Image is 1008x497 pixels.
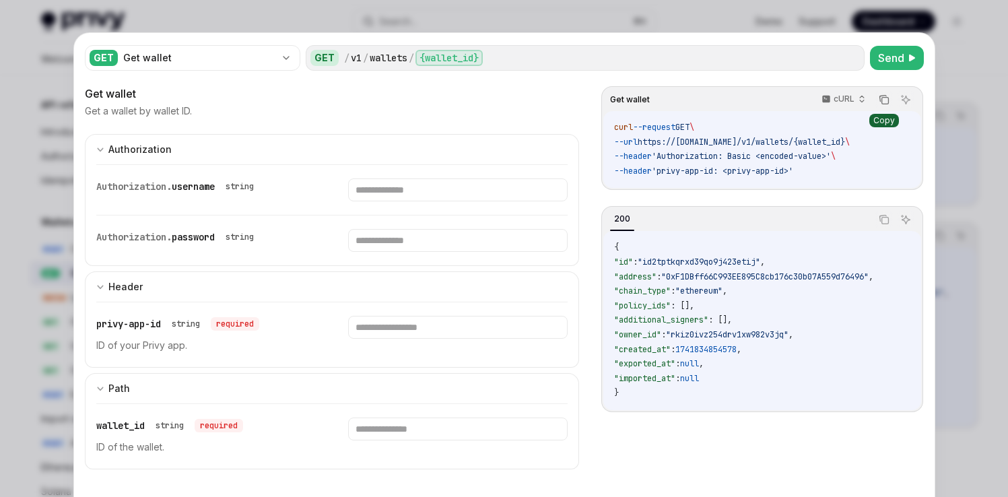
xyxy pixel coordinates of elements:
[675,373,680,384] span: :
[195,419,243,432] div: required
[108,141,172,158] div: Authorization
[737,344,741,355] span: ,
[96,231,172,243] span: Authorization.
[690,122,694,133] span: \
[814,88,871,111] button: cURL
[123,51,275,65] div: Get wallet
[96,418,243,434] div: wallet_id
[415,50,483,66] div: {wallet_id}
[108,380,130,397] div: Path
[661,329,666,340] span: :
[788,329,793,340] span: ,
[85,86,580,102] div: Get wallet
[85,104,192,118] p: Get a wallet by wallet ID.
[633,122,675,133] span: --request
[96,420,145,432] span: wallet_id
[409,51,414,65] div: /
[652,166,793,176] span: 'privy-app-id: <privy-app-id>'
[870,46,924,70] button: Send
[760,257,765,267] span: ,
[614,344,671,355] span: "created_at"
[869,271,873,282] span: ,
[614,242,619,253] span: {
[633,257,638,267] span: :
[90,50,118,66] div: GET
[671,344,675,355] span: :
[675,286,723,296] span: "ethereum"
[897,211,914,228] button: Ask AI
[96,178,259,195] div: Authorization.username
[614,166,652,176] span: --header
[108,279,143,295] div: Header
[96,180,172,193] span: Authorization.
[671,286,675,296] span: :
[610,211,634,227] div: 200
[211,317,259,331] div: required
[614,137,638,147] span: --url
[370,51,407,65] div: wallets
[310,50,339,66] div: GET
[363,51,368,65] div: /
[344,51,349,65] div: /
[96,337,316,354] p: ID of your Privy app.
[614,122,633,133] span: curl
[614,286,671,296] span: "chain_type"
[831,151,836,162] span: \
[85,134,580,164] button: expand input section
[172,231,215,243] span: password
[869,114,899,127] div: Copy
[614,387,619,398] span: }
[351,51,362,65] div: v1
[614,329,661,340] span: "owner_id"
[614,271,657,282] span: "address"
[878,50,904,66] span: Send
[675,122,690,133] span: GET
[875,211,893,228] button: Copy the contents from the code block
[897,91,914,108] button: Ask AI
[610,94,650,105] span: Get wallet
[657,271,661,282] span: :
[638,137,845,147] span: https://[DOMAIN_NAME]/v1/wallets/{wallet_id}
[661,271,869,282] span: "0xF1DBff66C993EE895C8cb176c30b07A559d76496"
[614,373,675,384] span: "imported_at"
[85,373,580,403] button: expand input section
[699,358,704,369] span: ,
[96,439,316,455] p: ID of the wallet.
[85,44,300,72] button: GETGet wallet
[614,151,652,162] span: --header
[675,344,737,355] span: 1741834854578
[614,314,708,325] span: "additional_signers"
[614,300,671,311] span: "policy_ids"
[638,257,760,267] span: "id2tptkqrxd39qo9j423etij"
[723,286,727,296] span: ,
[680,373,699,384] span: null
[671,300,694,311] span: : [],
[680,358,699,369] span: null
[845,137,850,147] span: \
[675,358,680,369] span: :
[614,257,633,267] span: "id"
[172,180,215,193] span: username
[652,151,831,162] span: 'Authorization: Basic <encoded-value>'
[666,329,788,340] span: "rkiz0ivz254drv1xw982v3jq"
[614,358,675,369] span: "exported_at"
[85,271,580,302] button: expand input section
[96,316,259,332] div: privy-app-id
[834,94,854,104] p: cURL
[875,91,893,108] button: Copy the contents from the code block
[96,229,259,245] div: Authorization.password
[708,314,732,325] span: : [],
[96,318,161,330] span: privy-app-id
